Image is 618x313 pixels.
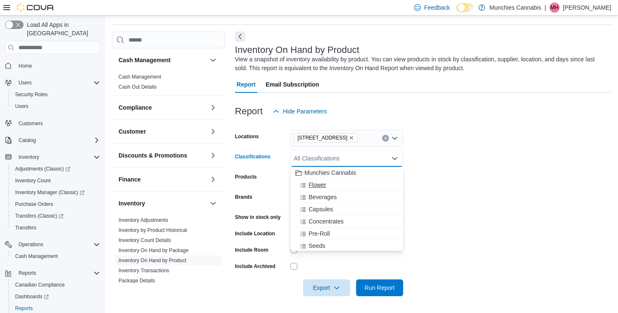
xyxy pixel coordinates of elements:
[18,137,36,144] span: Catalog
[12,176,100,186] span: Inventory Count
[308,279,345,296] span: Export
[119,103,152,112] h3: Compliance
[15,189,85,196] span: Inventory Manager (Classic)
[237,76,256,93] span: Report
[15,103,28,110] span: Users
[12,164,74,174] a: Adjustments (Classic)
[119,237,171,243] a: Inventory Count Details
[17,3,55,12] img: Cova
[235,153,271,160] label: Classifications
[119,278,155,284] a: Package Details
[18,154,39,160] span: Inventory
[119,103,206,112] button: Compliance
[112,72,225,95] div: Cash Management
[15,135,39,145] button: Catalog
[269,103,330,120] button: Hide Parameters
[119,267,169,274] span: Inventory Transactions
[119,268,169,274] a: Inventory Transactions
[2,151,103,163] button: Inventory
[15,281,65,288] span: Canadian Compliance
[309,229,330,238] span: Pre-Roll
[283,107,327,116] span: Hide Parameters
[391,155,398,162] button: Close list of options
[12,211,67,221] a: Transfers (Classic)
[15,78,100,88] span: Users
[2,117,103,129] button: Customers
[12,89,100,100] span: Security Roles
[18,63,32,69] span: Home
[119,237,171,244] span: Inventory Count Details
[15,293,49,300] span: Dashboards
[235,247,268,253] label: Include Room
[291,167,403,179] button: Munchies Cannabis
[119,151,206,160] button: Discounts & Promotions
[15,60,100,71] span: Home
[489,3,541,13] p: Munchies Cannabis
[15,166,70,172] span: Adjustments (Classic)
[235,106,263,116] h3: Report
[8,175,103,187] button: Inventory Count
[12,211,100,221] span: Transfers (Classic)
[119,56,171,64] h3: Cash Management
[15,305,33,312] span: Reports
[235,263,275,270] label: Include Archived
[119,127,206,136] button: Customer
[15,152,42,162] button: Inventory
[18,241,43,248] span: Operations
[544,3,546,13] p: |
[12,101,100,111] span: Users
[12,199,100,209] span: Purchase Orders
[15,201,53,208] span: Purchase Orders
[18,120,43,127] span: Customers
[8,163,103,175] a: Adjustments (Classic)
[235,55,607,73] div: View a snapshot of inventory availability by product. You can view products in stock by classific...
[382,135,389,142] button: Clear input
[457,3,474,12] input: Dark Mode
[15,135,100,145] span: Catalog
[391,135,398,142] button: Open list of options
[119,74,161,80] a: Cash Management
[12,223,40,233] a: Transfers
[12,292,100,302] span: Dashboards
[235,194,252,200] label: Brands
[24,21,100,37] span: Load All Apps in [GEOGRAPHIC_DATA]
[15,224,36,231] span: Transfers
[235,32,245,42] button: Next
[208,126,218,137] button: Customer
[15,213,63,219] span: Transfers (Classic)
[8,187,103,198] a: Inventory Manager (Classic)
[2,267,103,279] button: Reports
[8,279,103,291] button: Canadian Compliance
[8,100,103,112] button: Users
[15,268,40,278] button: Reports
[119,227,187,234] span: Inventory by Product Historical
[291,191,403,203] button: Beverages
[298,134,348,142] span: [STREET_ADDRESS]
[119,56,206,64] button: Cash Management
[208,150,218,160] button: Discounts & Promotions
[563,3,611,13] p: [PERSON_NAME]
[15,78,35,88] button: Users
[12,187,100,197] span: Inventory Manager (Classic)
[12,251,61,261] a: Cash Management
[2,59,103,71] button: Home
[119,247,189,253] a: Inventory On Hand by Package
[12,292,52,302] a: Dashboards
[235,133,259,140] label: Locations
[12,199,57,209] a: Purchase Orders
[15,239,47,250] button: Operations
[12,251,100,261] span: Cash Management
[15,239,100,250] span: Operations
[208,103,218,113] button: Compliance
[309,205,333,213] span: Capsules
[119,258,186,263] a: Inventory On Hand by Product
[15,118,100,129] span: Customers
[235,214,281,221] label: Show in stock only
[8,291,103,302] a: Dashboards
[2,239,103,250] button: Operations
[12,280,68,290] a: Canadian Compliance
[12,101,32,111] a: Users
[119,227,187,233] a: Inventory by Product Historical
[266,76,319,93] span: Email Subscription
